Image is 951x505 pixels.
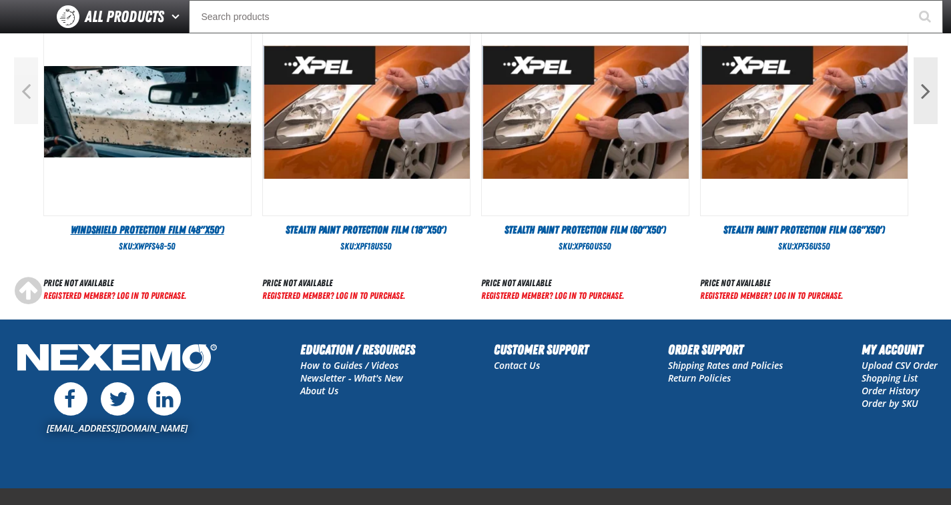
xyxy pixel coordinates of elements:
[43,277,186,290] div: Price not available
[481,240,689,253] div: SKU:
[668,372,731,384] a: Return Policies
[14,57,38,124] button: Previous
[43,290,186,301] a: Registered Member? Log In to purchase.
[700,240,908,253] div: SKU:
[862,384,920,397] a: Order History
[13,340,221,379] img: Nexemo Logo
[262,290,405,301] a: Registered Member? Log In to purchase.
[481,277,624,290] div: Price not available
[44,9,251,215] img: Windshield Protection Film (48"x50')
[356,241,392,251] span: XPF18US50
[701,9,908,215] img: Stealth Paint Protection Film (36"x50')
[482,9,689,215] : View Details of the Stealth Paint Protection Film (60"x50')
[300,340,415,360] h2: Education / Resources
[574,241,611,251] span: XPF60US50
[262,240,470,253] div: SKU:
[862,372,918,384] a: Shopping List
[44,9,251,215] : View Details of the Windshield Protection Film (48"x50')
[262,223,470,237] a: Stealth Paint Protection Film (18"x50')
[494,340,589,360] h2: Customer Support
[723,223,885,236] span: Stealth Paint Protection Film (36"x50')
[47,422,188,434] a: [EMAIL_ADDRESS][DOMAIN_NAME]
[43,240,252,253] div: SKU:
[862,340,938,360] h2: My Account
[482,9,689,215] img: Stealth Paint Protection Film (60"x50')
[481,223,689,237] a: Stealth Paint Protection Film (60"x50')
[263,9,470,215] : View Details of the Stealth Paint Protection Film (18"x50')
[862,359,938,372] a: Upload CSV Order
[43,223,252,237] a: Windshield Protection Film (48"x50')
[263,9,470,215] img: Stealth Paint Protection Film (18"x50')
[701,9,908,215] : View Details of the Stealth Paint Protection Film (36"x50')
[300,384,338,397] a: About Us
[862,397,918,410] a: Order by SKU
[794,241,830,251] span: XPF36US50
[668,359,783,372] a: Shipping Rates and Policies
[700,290,843,301] a: Registered Member? Log In to purchase.
[85,5,164,29] span: All Products
[300,372,403,384] a: Newsletter - What's New
[134,241,176,251] span: XWPFS48-50
[505,223,666,236] span: Stealth Paint Protection Film (60"x50')
[700,223,908,237] a: Stealth Paint Protection Film (36"x50')
[13,276,43,306] div: Scroll to the top
[700,277,843,290] div: Price not available
[300,359,398,372] a: How to Guides / Videos
[494,359,540,372] a: Contact Us
[914,57,938,124] button: Next
[668,340,783,360] h2: Order Support
[481,290,624,301] a: Registered Member? Log In to purchase.
[71,223,224,236] span: Windshield Protection Film (48"x50')
[286,223,446,236] span: Stealth Paint Protection Film (18"x50')
[262,277,405,290] div: Price not available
